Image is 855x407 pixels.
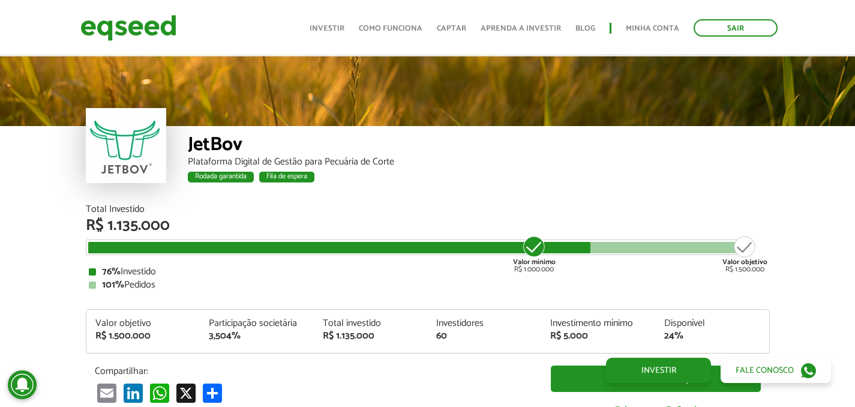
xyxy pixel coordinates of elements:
a: Como funciona [359,25,422,32]
div: Plataforma Digital de Gestão para Pecuária de Corte [188,157,770,167]
div: Investidores [436,319,532,328]
a: LinkedIn [121,383,145,403]
a: Aprenda a investir [481,25,561,32]
a: Investir [310,25,344,32]
div: Total Investido [86,205,770,214]
a: Sair [694,19,778,37]
strong: Valor mínimo [513,256,556,268]
div: Valor objetivo [95,319,191,328]
div: Pedidos [89,280,767,290]
div: R$ 1.135.000 [323,331,419,341]
div: 3,504% [209,331,305,341]
div: R$ 1.000.000 [512,235,557,273]
a: Entrar na fila de espera [551,366,761,393]
div: JetBov [188,135,770,157]
a: WhatsApp [148,383,172,403]
a: Compartilhar [200,383,224,403]
div: 24% [664,331,760,341]
div: Rodada garantida [188,172,254,182]
a: Fale conosco [721,358,831,383]
div: R$ 1.500.000 [722,235,767,273]
a: Blog [575,25,595,32]
div: R$ 5.000 [550,331,646,341]
a: X [174,383,198,403]
a: Minha conta [626,25,679,32]
div: R$ 1.500.000 [95,331,191,341]
div: Investido [89,267,767,277]
a: Investir [606,358,711,383]
img: EqSeed [80,12,176,44]
a: Email [95,383,119,403]
div: Total investido [323,319,419,328]
strong: Valor objetivo [722,256,767,268]
div: Participação societária [209,319,305,328]
div: 60 [436,331,532,341]
a: Captar [437,25,466,32]
div: Disponível [664,319,760,328]
strong: 76% [102,264,121,280]
strong: 101% [102,277,124,293]
div: R$ 1.135.000 [86,218,770,234]
div: Fila de espera [259,172,314,182]
p: Compartilhar: [95,366,533,377]
div: Investimento mínimo [550,319,646,328]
